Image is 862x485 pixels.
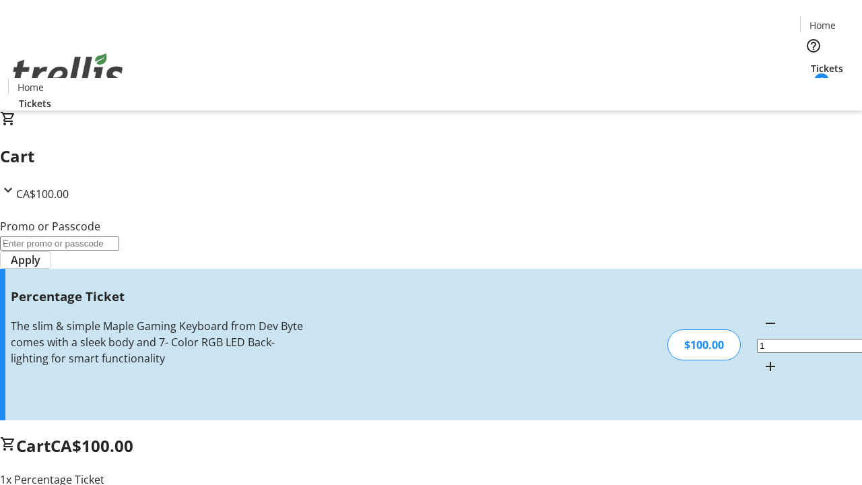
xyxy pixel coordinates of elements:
span: Home [809,18,836,32]
img: Orient E2E Organization T6w4RVvN1s's Logo [8,38,128,106]
span: CA$100.00 [51,434,133,457]
button: Increment by one [757,353,784,380]
span: Home [18,80,44,94]
a: Tickets [800,61,854,75]
span: Tickets [811,61,843,75]
div: The slim & simple Maple Gaming Keyboard from Dev Byte comes with a sleek body and 7- Color RGB LE... [11,318,305,366]
a: Home [801,18,844,32]
button: Cart [800,75,827,102]
button: Decrement by one [757,310,784,337]
button: Help [800,32,827,59]
h3: Percentage Ticket [11,287,305,306]
a: Tickets [8,96,62,110]
div: $100.00 [667,329,741,360]
span: Apply [11,252,40,268]
span: Tickets [19,96,51,110]
a: Home [9,80,52,94]
span: CA$100.00 [16,187,69,201]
